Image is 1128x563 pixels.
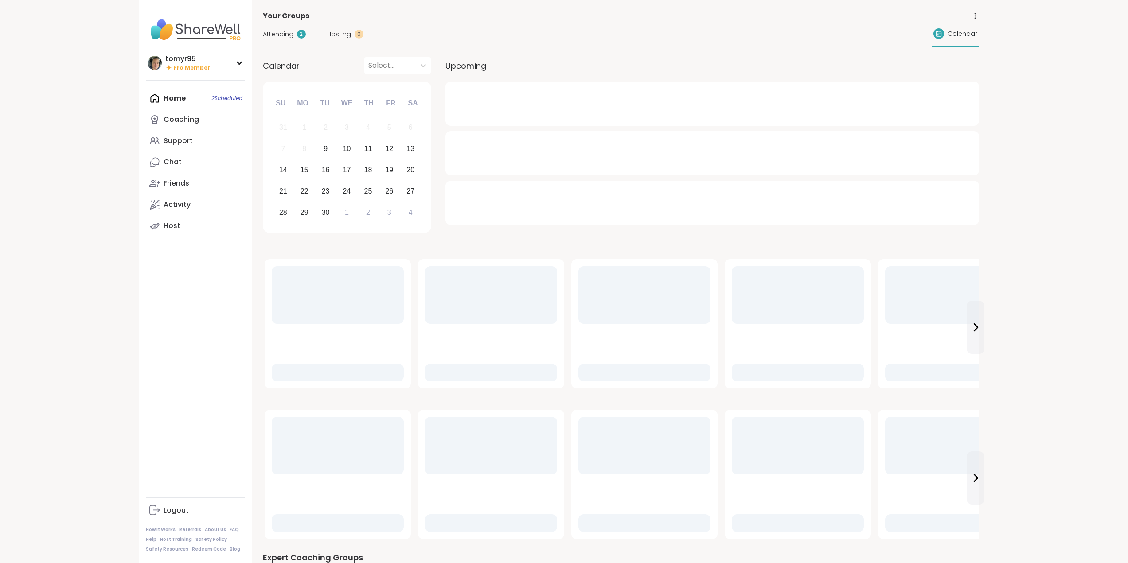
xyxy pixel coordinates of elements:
a: Host [146,215,245,237]
span: Your Groups [263,11,309,21]
div: 14 [279,164,287,176]
div: Choose Monday, September 29th, 2025 [295,203,314,222]
div: 2 [324,121,328,133]
div: 22 [301,185,308,197]
div: Choose Monday, September 15th, 2025 [295,161,314,180]
div: 16 [322,164,330,176]
div: Choose Thursday, September 18th, 2025 [359,161,378,180]
div: Not available Monday, September 1st, 2025 [295,118,314,137]
div: 5 [387,121,391,133]
div: Choose Tuesday, September 16th, 2025 [316,161,335,180]
div: Support [164,136,193,146]
div: 26 [385,185,393,197]
div: 21 [279,185,287,197]
div: Fr [381,93,401,113]
div: Not available Sunday, August 31st, 2025 [274,118,293,137]
div: Choose Sunday, September 21st, 2025 [274,182,293,201]
div: 4 [409,206,413,218]
div: 28 [279,206,287,218]
div: tomyr95 [165,54,210,64]
div: Su [271,93,290,113]
a: Logout [146,500,245,521]
div: 15 [301,164,308,176]
span: Calendar [948,29,977,39]
a: Redeem Code [192,546,226,552]
div: 2 [297,30,306,39]
div: 3 [387,206,391,218]
div: Chat [164,157,182,167]
div: Choose Tuesday, September 23rd, 2025 [316,182,335,201]
div: 12 [385,143,393,155]
div: 11 [364,143,372,155]
div: 25 [364,185,372,197]
div: Choose Wednesday, September 24th, 2025 [337,182,356,201]
span: Pro Member [173,64,210,72]
div: Choose Wednesday, September 10th, 2025 [337,140,356,159]
div: Not available Sunday, September 7th, 2025 [274,140,293,159]
div: Mo [293,93,312,113]
a: How It Works [146,527,176,533]
span: Hosting [327,30,351,39]
div: Not available Saturday, September 6th, 2025 [401,118,420,137]
img: ShareWell Nav Logo [146,14,245,45]
div: 24 [343,185,351,197]
a: Activity [146,194,245,215]
div: Tu [315,93,335,113]
div: 30 [322,206,330,218]
div: Not available Friday, September 5th, 2025 [380,118,399,137]
div: Choose Wednesday, September 17th, 2025 [337,161,356,180]
a: Support [146,130,245,151]
div: 2 [366,206,370,218]
div: Activity [164,200,191,210]
div: 13 [406,143,414,155]
a: FAQ [230,527,239,533]
a: Safety Resources [146,546,188,552]
a: Friends [146,173,245,194]
div: 19 [385,164,393,176]
div: Choose Thursday, September 25th, 2025 [359,182,378,201]
div: Choose Wednesday, October 1st, 2025 [337,203,356,222]
a: About Us [205,527,226,533]
div: Choose Saturday, October 4th, 2025 [401,203,420,222]
div: Not available Thursday, September 4th, 2025 [359,118,378,137]
div: Choose Tuesday, September 9th, 2025 [316,140,335,159]
div: 6 [409,121,413,133]
div: Choose Monday, September 22nd, 2025 [295,182,314,201]
div: Host [164,221,180,231]
a: Blog [230,546,240,552]
div: 3 [345,121,349,133]
div: 1 [345,206,349,218]
div: Friends [164,179,189,188]
div: 1 [302,121,306,133]
div: month 2025-09 [273,117,421,223]
div: Choose Thursday, September 11th, 2025 [359,140,378,159]
a: Host Training [160,536,192,543]
a: Chat [146,151,245,173]
div: 17 [343,164,351,176]
span: Calendar [263,60,300,72]
div: We [337,93,356,113]
div: 20 [406,164,414,176]
div: Coaching [164,115,199,124]
a: Coaching [146,109,245,130]
div: 10 [343,143,351,155]
span: Attending [263,30,293,39]
div: 31 [279,121,287,133]
div: 4 [366,121,370,133]
div: Choose Saturday, September 13th, 2025 [401,140,420,159]
div: Choose Friday, September 26th, 2025 [380,182,399,201]
div: Choose Saturday, September 20th, 2025 [401,161,420,180]
div: Choose Friday, September 12th, 2025 [380,140,399,159]
span: Upcoming [445,60,486,72]
div: Th [359,93,379,113]
a: Help [146,536,156,543]
div: Logout [164,505,189,515]
div: Not available Wednesday, September 3rd, 2025 [337,118,356,137]
div: Choose Thursday, October 2nd, 2025 [359,203,378,222]
div: Choose Sunday, September 14th, 2025 [274,161,293,180]
div: Not available Tuesday, September 2nd, 2025 [316,118,335,137]
div: 27 [406,185,414,197]
div: Choose Friday, September 19th, 2025 [380,161,399,180]
div: Choose Sunday, September 28th, 2025 [274,203,293,222]
div: 8 [302,143,306,155]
